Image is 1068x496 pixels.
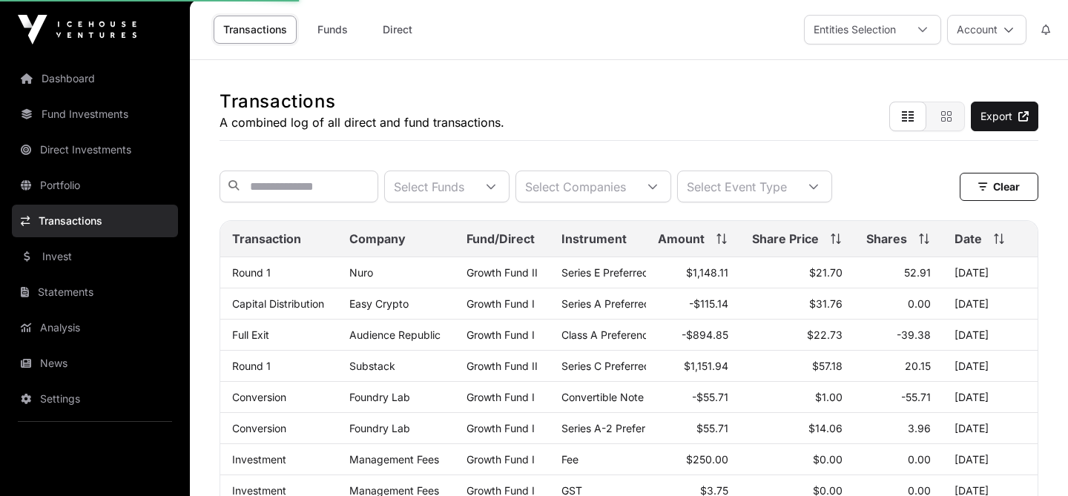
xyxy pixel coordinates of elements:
a: Substack [349,360,395,372]
td: [DATE] [943,444,1038,475]
span: 0.00 [908,297,931,310]
td: [DATE] [943,257,1038,288]
a: Growth Fund I [467,391,535,403]
div: Select Event Type [678,171,796,202]
span: 52.91 [904,266,931,279]
a: Statements [12,276,178,308]
a: Direct [368,16,427,44]
span: Series A-2 Preferred Stock [561,422,693,434]
td: [DATE] [943,320,1038,351]
a: Investment [232,453,286,466]
iframe: Chat Widget [994,425,1068,496]
a: Conversion [232,391,286,403]
a: Analysis [12,311,178,344]
span: Convertible Note ([DATE]) [561,391,688,403]
span: $57.18 [812,360,843,372]
td: [DATE] [943,382,1038,413]
span: 3.96 [908,422,931,434]
td: -$894.85 [646,320,740,351]
a: Growth Fund II [467,266,538,279]
td: [DATE] [943,413,1038,444]
span: $21.70 [809,266,843,279]
td: $250.00 [646,444,740,475]
a: Round 1 [232,266,271,279]
span: Series A Preferred Share [561,297,682,310]
button: Account [947,15,1026,44]
a: Portfolio [12,169,178,202]
a: Dashboard [12,62,178,95]
span: Amount [658,230,705,248]
td: [DATE] [943,351,1038,382]
span: $22.73 [807,328,843,341]
a: Growth Fund I [467,297,535,310]
td: -$55.71 [646,382,740,413]
span: $1.00 [815,391,843,403]
a: Growth Fund II [467,360,538,372]
a: Foundry Lab [349,391,410,403]
a: Audience Republic [349,328,441,341]
td: $1,151.94 [646,351,740,382]
span: 0.00 [908,453,931,466]
a: News [12,347,178,380]
a: Direct Investments [12,133,178,166]
a: Growth Fund I [467,453,535,466]
span: $0.00 [813,453,843,466]
span: Share Price [752,230,819,248]
span: Class A Preference Shares [561,328,690,341]
td: $55.71 [646,413,740,444]
button: Clear [960,173,1038,201]
a: Growth Fund I [467,422,535,434]
span: 20.15 [905,360,931,372]
a: Easy Crypto [349,297,409,310]
a: Fund Investments [12,98,178,130]
span: -55.71 [901,391,931,403]
a: Invest [12,240,178,273]
span: -39.38 [897,328,931,341]
a: Foundry Lab [349,422,410,434]
span: Series C Preferred Stock [561,360,682,372]
h1: Transactions [220,90,504,113]
td: [DATE] [943,288,1038,320]
span: Date [955,230,982,248]
a: Full Exit [232,328,269,341]
td: -$115.14 [646,288,740,320]
p: Management Fees [349,453,442,466]
span: $14.06 [808,422,843,434]
span: Company [349,230,406,248]
span: Fund/Direct [467,230,535,248]
a: Conversion [232,422,286,434]
a: Settings [12,383,178,415]
span: Series E Preferred Stock [561,266,680,279]
a: Capital Distribution [232,297,324,310]
span: Fee [561,453,578,466]
a: Round 1 [232,360,271,372]
a: Transactions [12,205,178,237]
img: Icehouse Ventures Logo [18,15,136,44]
a: Funds [303,16,362,44]
a: Growth Fund I [467,328,535,341]
span: $31.76 [809,297,843,310]
span: Transaction [232,230,301,248]
td: $1,148.11 [646,257,740,288]
span: Shares [866,230,907,248]
div: Select Companies [516,171,635,202]
a: Nuro [349,266,373,279]
span: Instrument [561,230,627,248]
a: Export [971,102,1038,131]
a: Transactions [214,16,297,44]
div: Select Funds [385,171,473,202]
p: A combined log of all direct and fund transactions. [220,113,504,131]
div: Entities Selection [805,16,905,44]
